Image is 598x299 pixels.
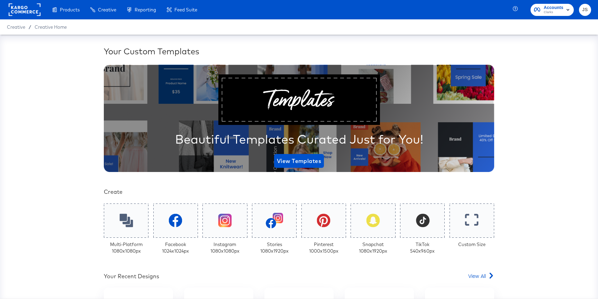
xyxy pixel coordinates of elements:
[7,24,25,30] span: Creative
[468,272,494,282] a: View All
[544,4,563,11] span: Accounts
[135,7,156,12] span: Reporting
[260,241,289,254] div: Stories 1080 x 1920 px
[35,24,67,30] a: Creative Home
[410,241,435,254] div: TikTok 540 x 960 px
[582,6,588,14] span: JS
[174,7,197,12] span: Feed Suite
[210,241,239,254] div: Instagram 1080 x 1080 px
[98,7,116,12] span: Creative
[110,241,143,254] div: Multi-Platform 1080 x 1080 px
[162,241,189,254] div: Facebook 1024 x 1024 px
[274,154,324,168] button: View Templates
[277,156,321,166] span: View Templates
[544,10,563,15] span: Clarks
[531,4,574,16] button: AccountsClarks
[309,241,338,254] div: Pinterest 1000 x 1500 px
[468,272,486,279] span: View All
[579,4,591,16] button: JS
[458,241,486,248] div: Custom Size
[104,45,494,57] div: Your Custom Templates
[25,24,35,30] span: /
[175,130,423,148] div: Beautiful Templates Curated Just for You!
[60,7,80,12] span: Products
[104,188,494,196] div: Create
[359,241,387,254] div: Snapchat 1080 x 1920 px
[104,272,159,280] div: Your Recent Designs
